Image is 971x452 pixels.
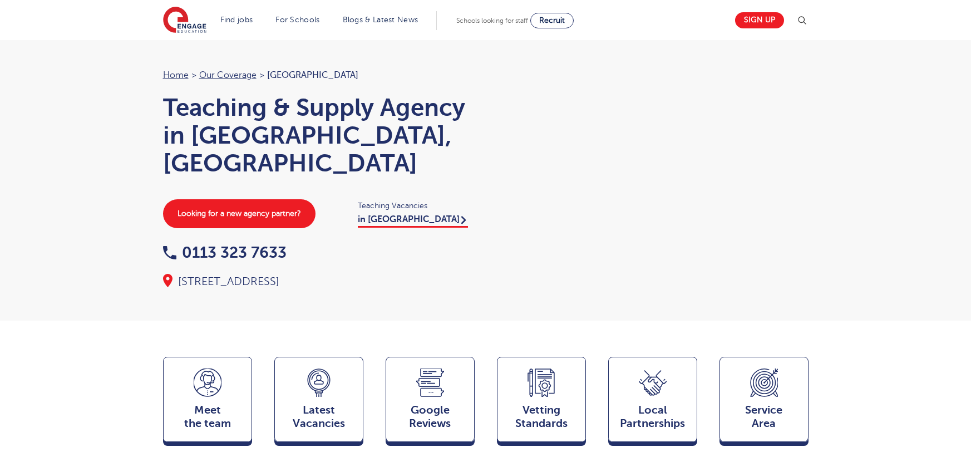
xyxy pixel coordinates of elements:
[386,357,475,447] a: GoogleReviews
[275,16,319,24] a: For Schools
[358,214,468,228] a: in [GEOGRAPHIC_DATA]
[163,357,252,447] a: Meetthe team
[220,16,253,24] a: Find jobs
[259,70,264,80] span: >
[163,70,189,80] a: Home
[280,404,357,430] span: Latest Vacancies
[343,16,418,24] a: Blogs & Latest News
[169,404,246,430] span: Meet the team
[199,70,257,80] a: Our coverage
[163,94,475,177] h1: Teaching & Supply Agency in [GEOGRAPHIC_DATA], [GEOGRAPHIC_DATA]
[163,7,206,35] img: Engage Education
[530,13,574,28] a: Recruit
[163,68,475,82] nav: breadcrumb
[392,404,469,430] span: Google Reviews
[358,199,475,212] span: Teaching Vacancies
[456,17,528,24] span: Schools looking for staff
[614,404,691,430] span: Local Partnerships
[191,70,196,80] span: >
[274,357,363,447] a: LatestVacancies
[503,404,580,430] span: Vetting Standards
[719,357,809,447] a: ServiceArea
[267,70,358,80] span: [GEOGRAPHIC_DATA]
[497,357,586,447] a: VettingStandards
[163,274,475,289] div: [STREET_ADDRESS]
[539,16,565,24] span: Recruit
[726,404,802,430] span: Service Area
[163,244,287,261] a: 0113 323 7633
[735,12,784,28] a: Sign up
[163,199,316,228] a: Looking for a new agency partner?
[608,357,697,447] a: Local Partnerships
